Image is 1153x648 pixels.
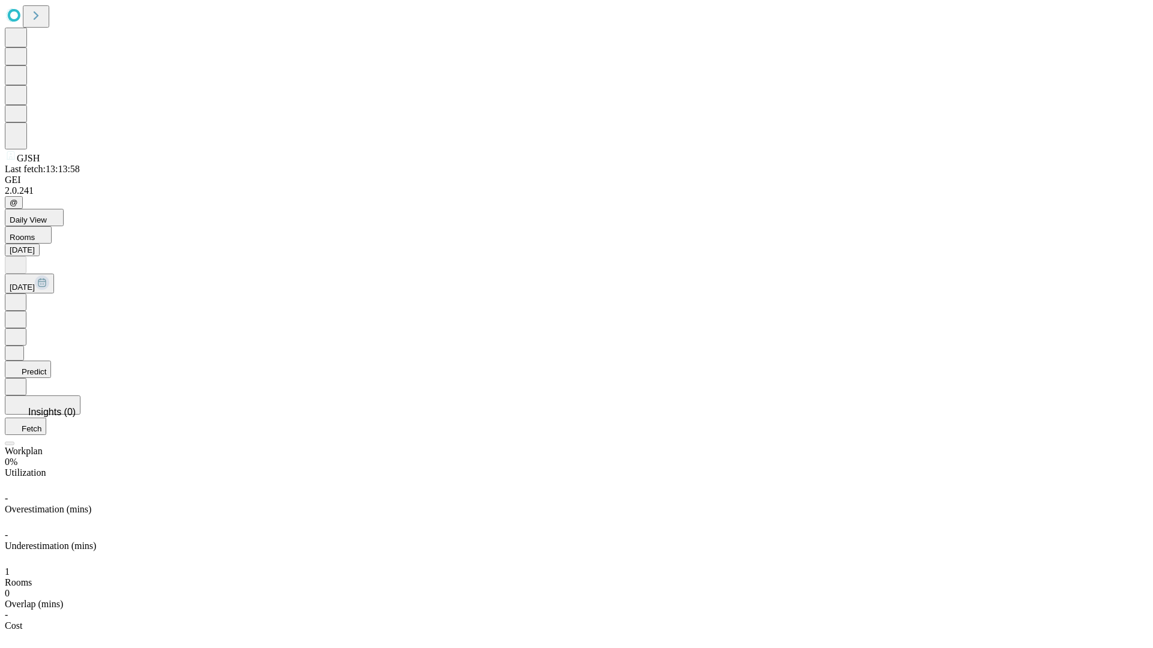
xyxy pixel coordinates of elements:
[5,504,91,514] span: Overestimation (mins)
[17,153,40,163] span: GJSH
[5,446,43,456] span: Workplan
[5,274,54,293] button: [DATE]
[10,233,35,242] span: Rooms
[5,196,23,209] button: @
[28,407,76,417] span: Insights (0)
[5,395,80,415] button: Insights (0)
[5,361,51,378] button: Predict
[5,541,96,551] span: Underestimation (mins)
[5,467,46,478] span: Utilization
[5,577,32,587] span: Rooms
[5,164,80,174] span: Last fetch: 13:13:58
[5,610,8,620] span: -
[5,175,1148,185] div: GEI
[5,599,63,609] span: Overlap (mins)
[5,493,8,503] span: -
[5,566,10,577] span: 1
[5,620,22,631] span: Cost
[5,209,64,226] button: Daily View
[5,226,52,244] button: Rooms
[5,457,17,467] span: 0%
[10,215,47,224] span: Daily View
[10,283,35,292] span: [DATE]
[5,418,46,435] button: Fetch
[5,185,1148,196] div: 2.0.241
[10,198,18,207] span: @
[5,530,8,540] span: -
[5,588,10,598] span: 0
[5,244,40,256] button: [DATE]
